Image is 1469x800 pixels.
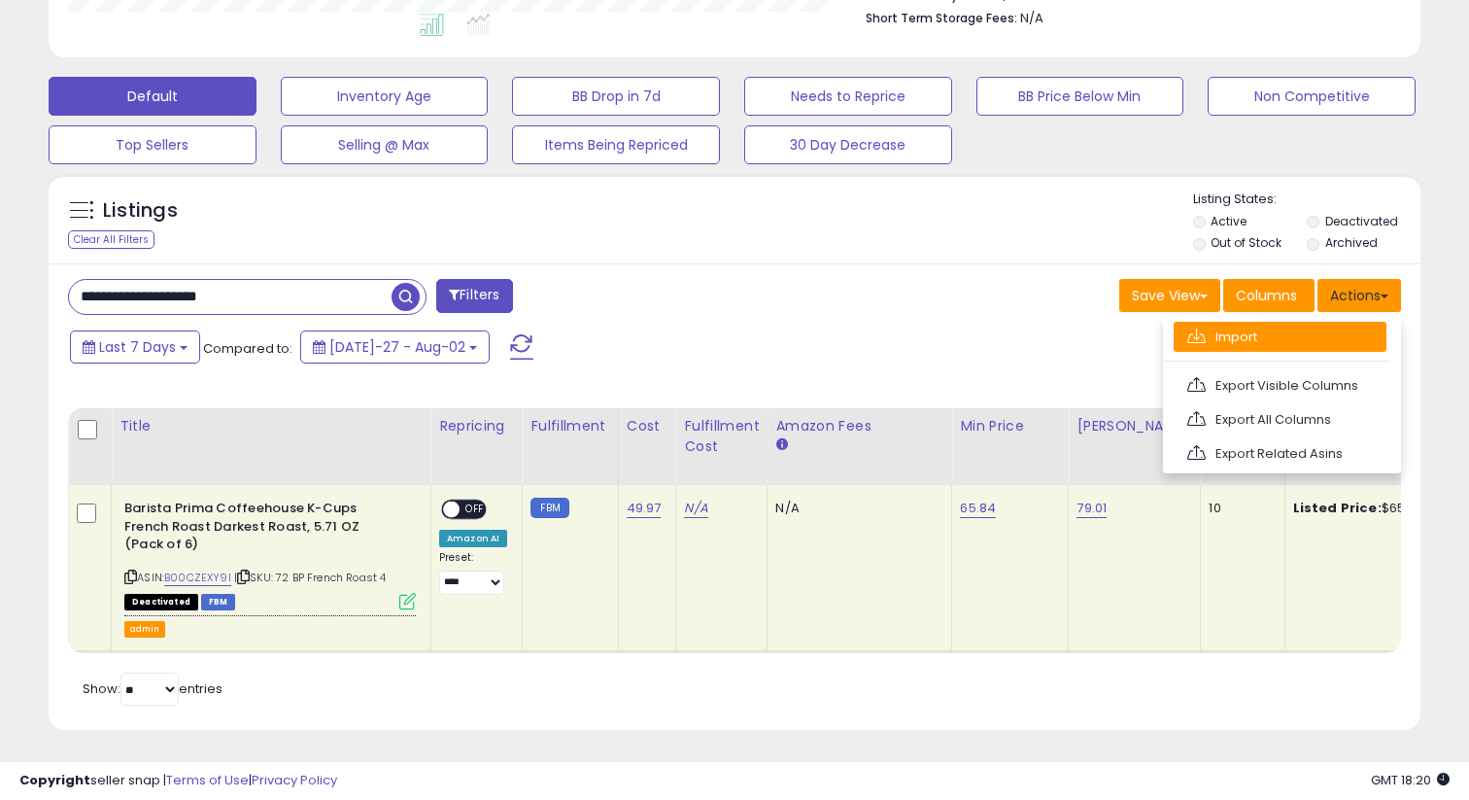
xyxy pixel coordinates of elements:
[775,436,787,454] small: Amazon Fees.
[866,10,1017,26] b: Short Term Storage Fees:
[439,551,507,595] div: Preset:
[684,499,707,518] a: N/A
[1119,279,1220,312] button: Save View
[70,330,200,364] button: Last 7 Days
[329,337,465,357] span: [DATE]-27 - Aug-02
[83,679,222,698] span: Show: entries
[49,125,256,164] button: Top Sellers
[960,416,1060,436] div: Min Price
[203,339,292,358] span: Compared to:
[1211,234,1281,251] label: Out of Stock
[775,500,937,517] div: N/A
[1174,438,1386,469] a: Export Related Asins
[439,530,507,547] div: Amazon AI
[120,416,423,436] div: Title
[300,330,490,364] button: [DATE]-27 - Aug-02
[103,197,178,225] h5: Listings
[1293,499,1382,517] b: Listed Price:
[1076,499,1107,518] a: 79.01
[976,77,1184,116] button: BB Price Below Min
[530,416,609,436] div: Fulfillment
[1020,9,1043,27] span: N/A
[124,621,165,638] button: admin
[1174,370,1386,400] a: Export Visible Columns
[436,279,512,313] button: Filters
[1371,771,1450,789] span: 2025-08-10 18:20 GMT
[252,771,337,789] a: Privacy Policy
[439,416,514,436] div: Repricing
[166,771,249,789] a: Terms of Use
[1208,77,1416,116] button: Non Competitive
[281,125,489,164] button: Selling @ Max
[1174,404,1386,435] a: Export All Columns
[744,125,952,164] button: 30 Day Decrease
[627,416,668,436] div: Cost
[124,500,416,608] div: ASIN:
[1211,213,1247,229] label: Active
[1076,416,1192,436] div: [PERSON_NAME]
[744,77,952,116] button: Needs to Reprice
[512,77,720,116] button: BB Drop in 7d
[627,499,662,518] a: 49.97
[1209,500,1269,517] div: 10
[164,570,231,586] a: B00CZEXY9I
[1193,191,1421,209] p: Listing States:
[124,500,360,559] b: Barista Prima Coffeehouse K-Cups French Roast Darkest Roast, 5.71 OZ (Pack of 6)
[512,125,720,164] button: Items Being Repriced
[960,499,996,518] a: 65.84
[1223,279,1315,312] button: Columns
[460,502,491,518] span: OFF
[68,230,154,249] div: Clear All Filters
[19,772,337,790] div: seller snap | |
[99,337,176,357] span: Last 7 Days
[201,594,236,610] span: FBM
[1325,234,1378,251] label: Archived
[1236,286,1297,305] span: Columns
[281,77,489,116] button: Inventory Age
[1293,500,1454,517] div: $65.84
[1174,322,1386,352] a: Import
[775,416,943,436] div: Amazon Fees
[49,77,256,116] button: Default
[684,416,759,457] div: Fulfillment Cost
[530,498,568,518] small: FBM
[124,594,198,610] span: All listings that are unavailable for purchase on Amazon for any reason other than out-of-stock
[234,570,387,585] span: | SKU: 72 BP French Roast 4
[1325,213,1398,229] label: Deactivated
[1317,279,1401,312] button: Actions
[19,771,90,789] strong: Copyright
